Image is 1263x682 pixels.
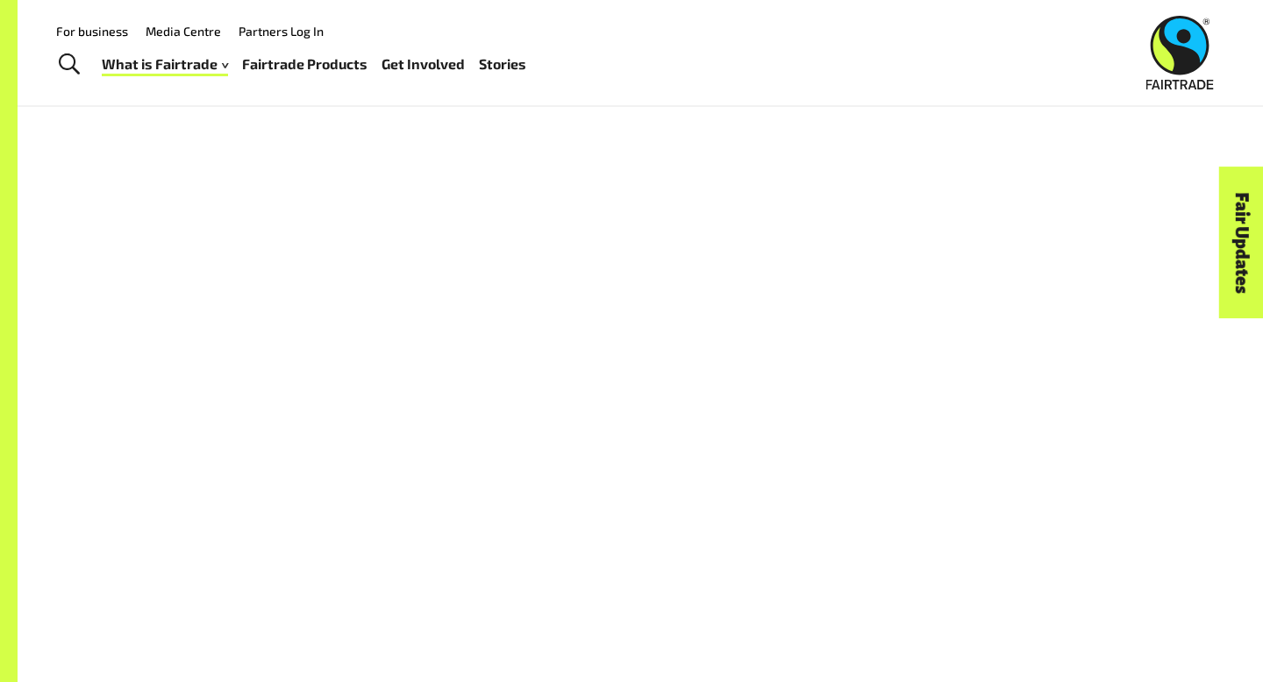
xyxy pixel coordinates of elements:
a: What is Fairtrade [102,52,228,77]
a: Toggle Search [47,43,90,87]
a: Media Centre [146,24,221,39]
a: Fairtrade Products [242,52,367,77]
a: Partners Log In [239,24,324,39]
img: Fairtrade Australia New Zealand logo [1146,16,1214,89]
a: For business [56,24,128,39]
a: Stories [479,52,526,77]
a: Get Involved [382,52,465,77]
